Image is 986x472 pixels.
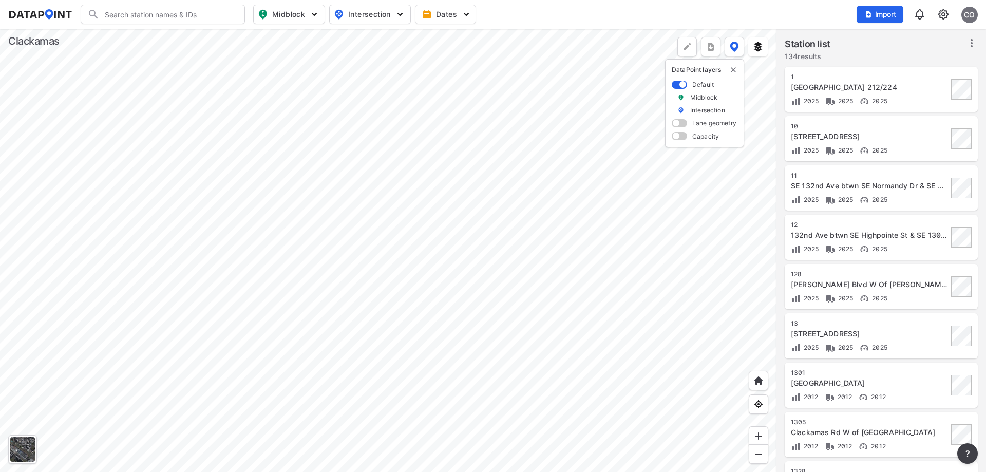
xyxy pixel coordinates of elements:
[868,393,886,401] span: 2012
[791,378,948,388] div: 130th Ave N of Bryn St
[692,119,736,127] label: Lane geometry
[801,393,819,401] span: 2012
[836,344,854,351] span: 2025
[730,42,739,52] img: data-point-layers.37681fc9.svg
[869,344,887,351] span: 2025
[753,431,764,441] img: ZvzfEJKXnyWIrJytrsY285QMwk63cM6Drc+sIAAAAASUVORK5CYII=
[334,8,404,21] span: Intersection
[791,195,801,205] img: Volume count
[791,172,948,180] div: 11
[791,343,801,353] img: Volume count
[801,146,819,154] span: 2025
[677,106,685,115] img: marker_Intersection.6861001b.svg
[791,96,801,106] img: Volume count
[825,392,835,402] img: Vehicle class
[825,96,836,106] img: Vehicle class
[801,442,819,450] span: 2012
[836,146,854,154] span: 2025
[748,37,768,56] button: External layers
[825,195,836,205] img: Vehicle class
[682,42,692,52] img: +Dz8AAAAASUVORK5CYII=
[706,42,716,52] img: xqJnZQTG2JQi0x5lvmkeSNbbgIiQD62bqHG8IfrOzanD0FsRdYrij6fAAAAAElFTkSuQmCC
[825,145,836,156] img: Vehicle class
[836,245,854,253] span: 2025
[692,132,719,141] label: Capacity
[801,344,819,351] span: 2025
[329,5,411,24] button: Intersection
[801,97,819,105] span: 2025
[801,245,819,253] span: 2025
[749,426,768,446] div: Zoom in
[677,93,685,102] img: marker_Midblock.5ba75e30.svg
[791,319,948,328] div: 13
[836,294,854,302] span: 2025
[791,244,801,254] img: Volume count
[791,392,801,402] img: Volume count
[100,6,238,23] input: Search
[701,37,720,56] button: more
[309,9,319,20] img: 5YPKRKmlfpI5mqlR8AD95paCi+0kK1fRFDJSaMmawlwaeJcJwk9O2fotCW5ve9gAAAAASUVORK5CYII=
[785,51,830,62] label: 134 results
[957,443,978,464] button: more
[791,427,948,438] div: Clackamas Rd W of 102nd Ave
[825,441,835,451] img: Vehicle class
[825,244,836,254] img: Vehicle class
[253,5,325,24] button: Midblock
[869,294,887,302] span: 2025
[825,343,836,353] img: Vehicle class
[461,9,471,20] img: 5YPKRKmlfpI5mqlR8AD95paCi+0kK1fRFDJSaMmawlwaeJcJwk9O2fotCW5ve9gAAAAASUVORK5CYII=
[333,8,345,21] img: map_pin_int.54838e6b.svg
[791,279,948,290] div: Bob Schumacher Blvd W Of Stevens
[869,97,887,105] span: 2025
[858,392,868,402] img: Vehicle speed
[937,8,950,21] img: cids17cp3yIFEOpj3V8A9qJSH103uA521RftCD4eeui4ksIb+krbm5XvIjxD52OS6NWLn9gAAAAAElFTkSuQmCC
[424,9,469,20] span: Dates
[791,221,948,229] div: 12
[753,375,764,386] img: +XpAUvaXAN7GudzAAAAAElFTkSuQmCC
[785,37,830,51] label: Station list
[859,343,869,353] img: Vehicle speed
[749,371,768,390] div: Home
[835,442,852,450] span: 2012
[791,145,801,156] img: Volume count
[836,196,854,203] span: 2025
[963,447,972,460] span: ?
[859,195,869,205] img: Vehicle speed
[791,82,948,92] div: 102nd Ave N Of Hwy 212/224
[258,8,318,21] span: Midblock
[857,9,908,19] a: Import
[677,37,697,56] div: Polygon tool
[859,244,869,254] img: Vehicle speed
[859,293,869,304] img: Vehicle speed
[869,146,887,154] span: 2025
[672,66,737,74] p: DataPoint layers
[791,131,948,142] div: 132nd Ave S Of Sunnyside
[415,5,476,24] button: Dates
[690,106,725,115] label: Intersection
[791,418,948,426] div: 1305
[8,435,37,464] div: Toggle basemap
[8,34,60,48] div: Clackamas
[791,122,948,130] div: 10
[729,66,737,74] img: close-external-leyer.3061a1c7.svg
[692,80,714,89] label: Default
[791,293,801,304] img: Volume count
[791,270,948,278] div: 128
[859,145,869,156] img: Vehicle speed
[753,42,763,52] img: layers.ee07997e.svg
[801,196,819,203] span: 2025
[857,6,903,23] button: Import
[8,9,72,20] img: dataPointLogo.9353c09d.svg
[869,245,887,253] span: 2025
[791,441,801,451] img: Volume count
[835,393,852,401] span: 2012
[961,7,978,23] div: CO
[422,9,432,20] img: calendar-gold.39a51dde.svg
[791,230,948,240] div: 132nd Ave btwn SE Highpointe St & SE 130th/SE Megan Way
[791,73,948,81] div: 1
[395,9,405,20] img: 5YPKRKmlfpI5mqlR8AD95paCi+0kK1fRFDJSaMmawlwaeJcJwk9O2fotCW5ve9gAAAAASUVORK5CYII=
[753,449,764,459] img: MAAAAAElFTkSuQmCC
[729,66,737,74] button: delete
[869,196,887,203] span: 2025
[753,399,764,409] img: zeq5HYn9AnE9l6UmnFLPAAAAAElFTkSuQmCC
